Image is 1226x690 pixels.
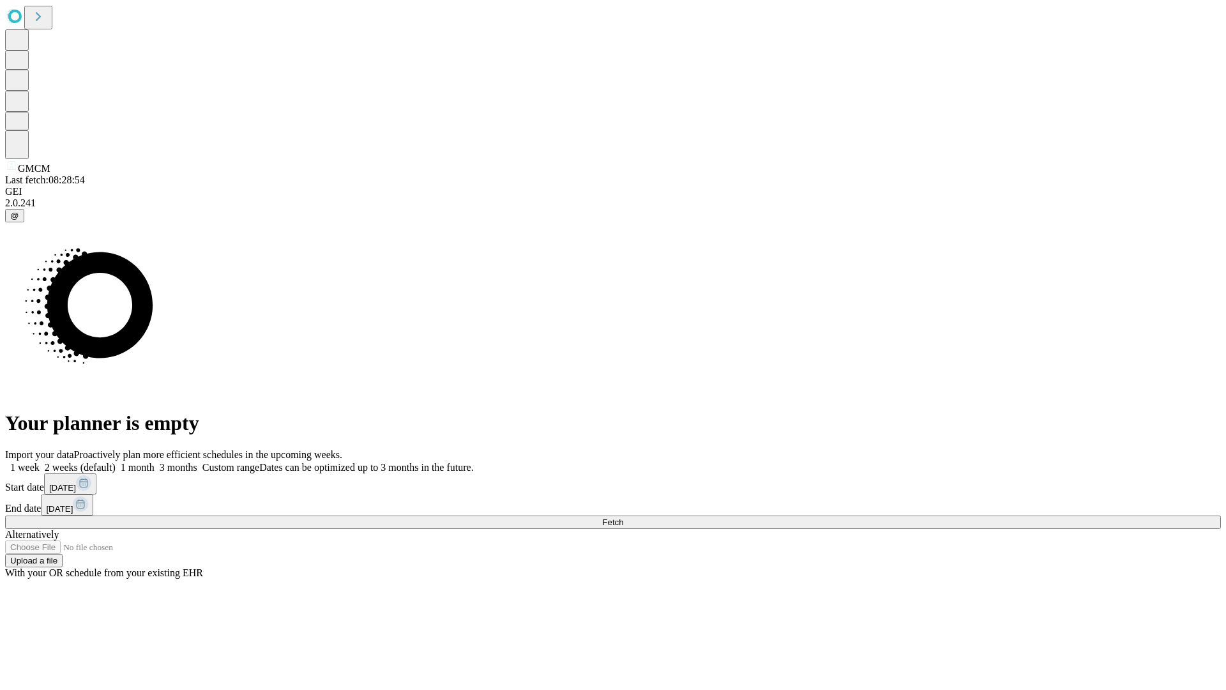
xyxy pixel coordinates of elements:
[44,473,96,494] button: [DATE]
[5,554,63,567] button: Upload a file
[5,174,85,185] span: Last fetch: 08:28:54
[5,197,1221,209] div: 2.0.241
[45,462,116,473] span: 2 weeks (default)
[49,483,76,493] span: [DATE]
[41,494,93,516] button: [DATE]
[602,517,623,527] span: Fetch
[259,462,473,473] span: Dates can be optimized up to 3 months in the future.
[5,186,1221,197] div: GEI
[46,504,73,514] span: [DATE]
[5,529,59,540] span: Alternatively
[5,494,1221,516] div: End date
[5,411,1221,435] h1: Your planner is empty
[5,449,74,460] span: Import your data
[160,462,197,473] span: 3 months
[5,516,1221,529] button: Fetch
[121,462,155,473] span: 1 month
[202,462,259,473] span: Custom range
[5,209,24,222] button: @
[5,567,203,578] span: With your OR schedule from your existing EHR
[10,211,19,220] span: @
[74,449,342,460] span: Proactively plan more efficient schedules in the upcoming weeks.
[18,163,50,174] span: GMCM
[10,462,40,473] span: 1 week
[5,473,1221,494] div: Start date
